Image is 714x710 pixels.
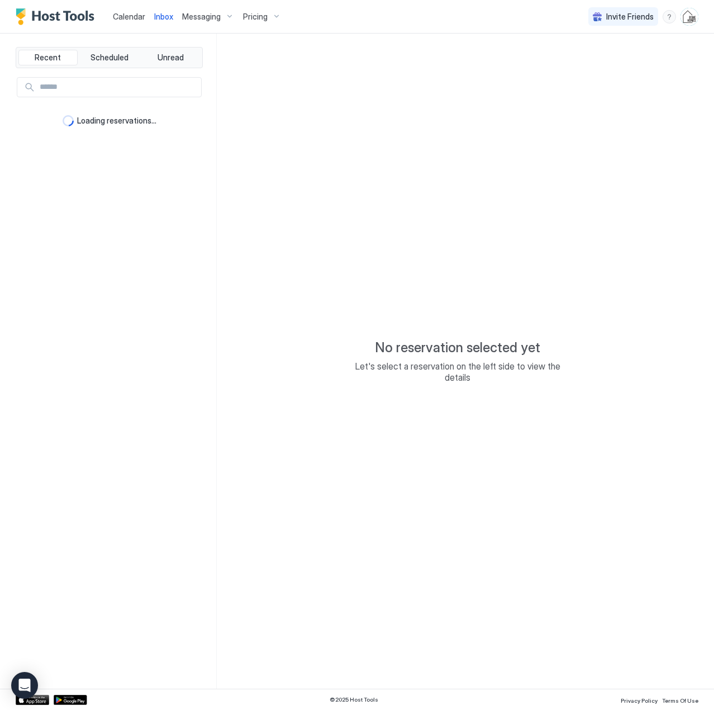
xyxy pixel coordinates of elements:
[18,50,78,65] button: Recent
[662,697,698,704] span: Terms Of Use
[680,8,698,26] div: User profile
[63,115,74,126] div: loading
[77,116,156,126] span: Loading reservations...
[80,50,139,65] button: Scheduled
[54,695,87,705] a: Google Play Store
[16,47,203,68] div: tab-group
[662,694,698,706] a: Terms Of Use
[91,53,128,63] span: Scheduled
[35,53,61,63] span: Recent
[330,696,378,703] span: © 2025 Host Tools
[606,12,654,22] span: Invite Friends
[11,672,38,699] div: Open Intercom Messenger
[158,53,184,63] span: Unread
[16,695,49,705] a: App Store
[346,361,569,383] span: Let's select a reservation on the left side to view the details
[16,8,99,25] a: Host Tools Logo
[663,10,676,23] div: menu
[243,12,268,22] span: Pricing
[113,12,145,21] span: Calendar
[621,694,658,706] a: Privacy Policy
[621,697,658,704] span: Privacy Policy
[154,12,173,21] span: Inbox
[113,11,145,22] a: Calendar
[154,11,173,22] a: Inbox
[35,78,201,97] input: Input Field
[182,12,221,22] span: Messaging
[375,339,540,356] span: No reservation selected yet
[141,50,200,65] button: Unread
